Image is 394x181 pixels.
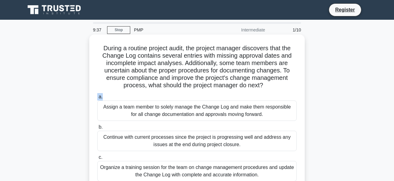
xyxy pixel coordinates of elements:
[107,26,130,34] a: Stop
[97,44,297,89] h5: During a routine project audit, the project manager discovers that the Change Log contains severa...
[269,24,305,36] div: 1/10
[332,6,359,14] a: Register
[97,131,297,151] div: Continue with current processes since the project is progressing well and address any issues at t...
[98,94,103,99] span: a.
[97,101,297,121] div: Assign a team member to solely manage the Change Log and make them responsible for all change doc...
[98,154,102,160] span: c.
[130,24,215,36] div: PMP
[215,24,269,36] div: Intermediate
[89,24,107,36] div: 9:37
[98,124,103,130] span: b.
